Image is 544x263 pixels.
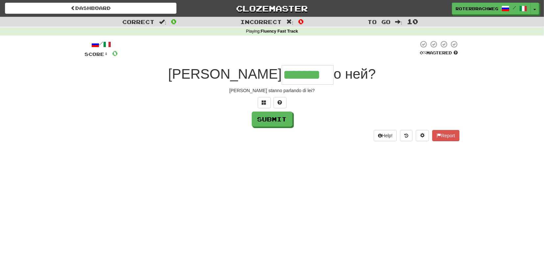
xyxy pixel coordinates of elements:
[186,3,358,14] a: Clozemaster
[298,17,304,25] span: 0
[85,87,460,94] div: [PERSON_NAME] stanno parlando di lei?
[85,51,108,57] span: Score:
[407,17,418,25] span: 10
[286,19,294,25] span: :
[513,5,516,10] span: /
[432,130,459,141] button: Report
[240,18,282,25] span: Incorrect
[367,18,390,25] span: To go
[273,97,287,108] button: Single letter hint - you only get 1 per sentence and score half the points! alt+h
[261,29,298,34] strong: Fluency Fast Track
[171,17,177,25] span: 0
[400,130,413,141] button: Round history (alt+y)
[168,66,282,82] span: [PERSON_NAME]
[258,97,271,108] button: Switch sentence to multiple choice alt+p
[5,3,177,14] a: Dashboard
[252,112,293,127] button: Submit
[456,6,498,12] span: RoterBrachWeg
[85,40,118,48] div: /
[112,49,118,57] span: 0
[395,19,402,25] span: :
[374,130,397,141] button: Help!
[420,50,427,55] span: 0 %
[334,66,376,82] span: о ней?
[419,50,460,56] div: Mastered
[122,18,154,25] span: Correct
[452,3,531,14] a: RoterBrachWeg /
[159,19,166,25] span: :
